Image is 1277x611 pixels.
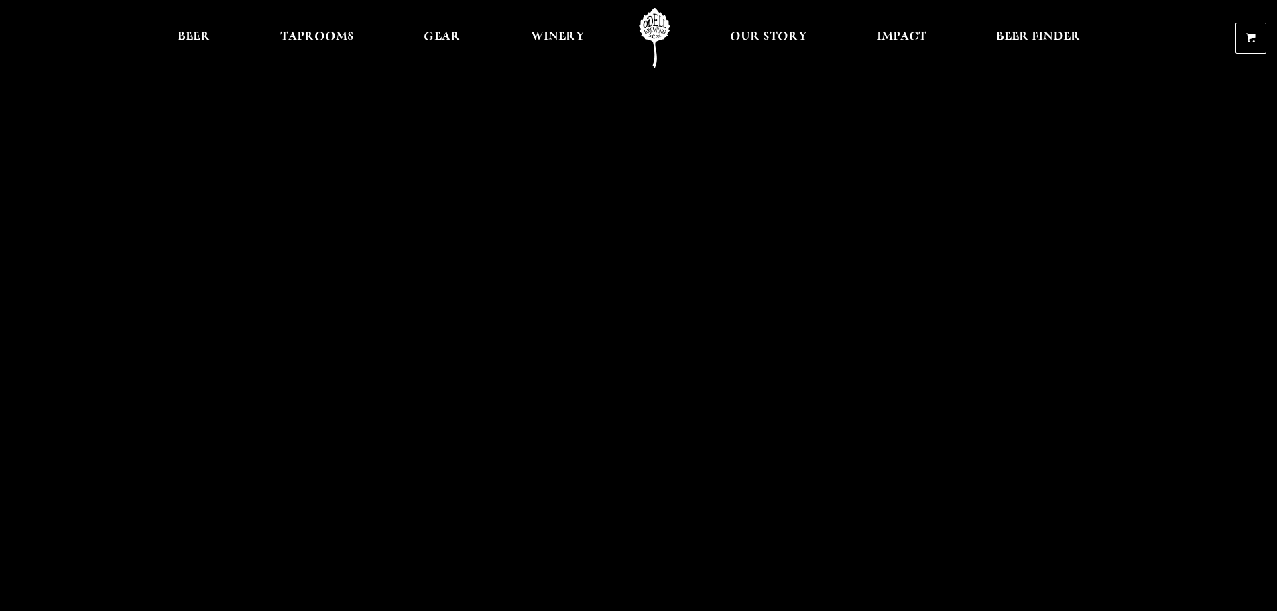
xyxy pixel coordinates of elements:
[280,32,354,42] span: Taprooms
[271,8,363,68] a: Taprooms
[415,8,469,68] a: Gear
[522,8,593,68] a: Winery
[629,8,680,68] a: Odell Home
[987,8,1089,68] a: Beer Finder
[531,32,585,42] span: Winery
[996,32,1081,42] span: Beer Finder
[730,32,807,42] span: Our Story
[721,8,816,68] a: Our Story
[424,32,461,42] span: Gear
[169,8,219,68] a: Beer
[178,32,210,42] span: Beer
[868,8,935,68] a: Impact
[877,32,926,42] span: Impact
